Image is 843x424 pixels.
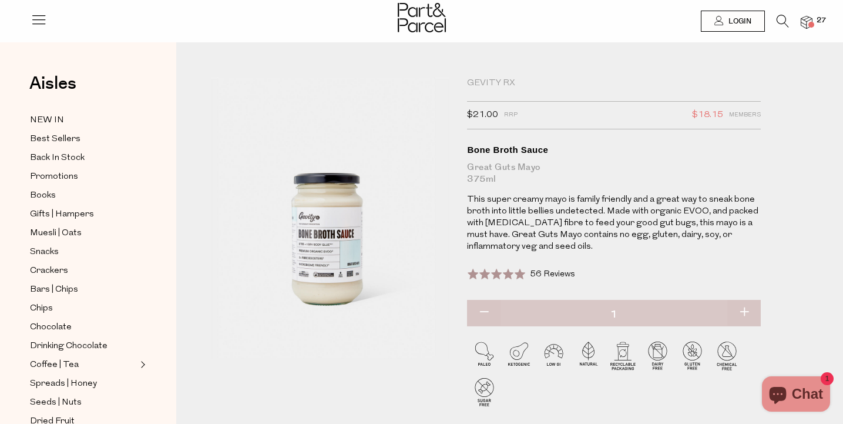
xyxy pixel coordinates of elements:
[30,207,137,222] a: Gifts | Hampers
[398,3,446,32] img: Part&Parcel
[467,338,502,373] img: P_P-ICONS-Live_Bec_V11_Paleo.svg
[30,377,97,391] span: Spreads | Honey
[467,108,498,123] span: $21.00
[30,208,94,222] span: Gifts | Hampers
[30,170,78,184] span: Promotions
[30,226,82,241] span: Muesli | Oats
[467,78,761,89] div: Gevity RX
[504,108,518,123] span: RRP
[30,376,137,391] a: Spreads | Honey
[30,263,137,278] a: Crackers
[30,245,59,259] span: Snacks
[758,376,834,415] inbox-online-store-chat: Shopify online store chat
[30,226,137,241] a: Muesli | Oats
[30,169,137,184] a: Promotions
[30,396,82,410] span: Seeds | Nuts
[30,264,68,278] span: Crackers
[211,78,449,359] img: Bone Broth Sauce
[467,162,761,185] div: Great Guts Mayo 375ml
[30,132,137,146] a: Best Sellers
[30,151,137,165] a: Back In Stock
[30,358,79,372] span: Coffee | Tea
[30,301,137,316] a: Chips
[30,245,137,259] a: Snacks
[502,338,536,373] img: P_P-ICONS-Live_Bec_V11_Ketogenic.svg
[29,71,76,96] span: Aisles
[710,338,744,373] img: P_P-ICONS-Live_Bec_V11_Chemical_Free.svg
[137,358,146,372] button: Expand/Collapse Coffee | Tea
[30,283,78,297] span: Bars | Chips
[30,189,56,203] span: Books
[30,339,137,353] a: Drinking Chocolate
[30,320,72,335] span: Chocolate
[530,270,575,279] span: 56 Reviews
[30,188,137,203] a: Books
[801,16,812,28] a: 27
[729,108,761,123] span: Members
[30,395,137,410] a: Seeds | Nuts
[29,75,76,104] a: Aisles
[30,358,137,372] a: Coffee | Tea
[675,338,710,373] img: P_P-ICONS-Live_Bec_V11_Gluten_Free.svg
[640,338,675,373] img: P_P-ICONS-Live_Bec_V11_Dairy_Free.svg
[692,108,723,123] span: $18.15
[606,338,640,373] img: P_P-ICONS-Live_Bec_V11_Recyclable_Packaging.svg
[467,194,761,253] p: This super creamy mayo is family friendly and a great way to sneak bone broth into little bellies...
[30,151,85,165] span: Back In Stock
[30,302,53,316] span: Chips
[30,113,137,128] a: NEW IN
[814,15,829,26] span: 27
[467,375,502,409] img: P_P-ICONS-Live_Bec_V11_Sugar_Free.svg
[30,339,108,353] span: Drinking Chocolate
[30,320,137,335] a: Chocolate
[726,16,751,26] span: Login
[536,338,571,373] img: P_P-ICONS-Live_Bec_V11_Low_Gi.svg
[701,11,765,32] a: Login
[467,144,761,156] div: Bone Broth Sauce
[30,113,64,128] span: NEW IN
[571,338,606,373] img: P_P-ICONS-Live_Bec_V11_Natural.svg
[30,132,80,146] span: Best Sellers
[467,300,761,329] input: QTY Bone Broth Sauce
[30,282,137,297] a: Bars | Chips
